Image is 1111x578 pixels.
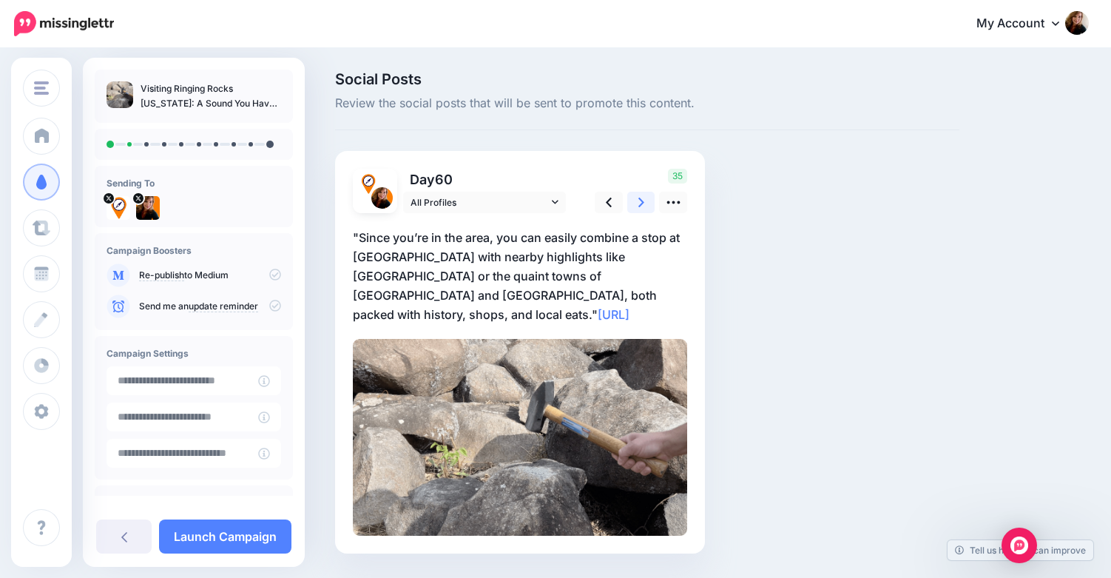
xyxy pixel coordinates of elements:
a: Re-publish [139,269,184,281]
img: 948efcf4196542a1c0c8995a605c6f62.jpg [353,339,687,536]
img: csKwNHXX-39252.jpg [107,196,130,220]
h4: Campaign Settings [107,348,281,359]
img: csKwNHXX-39252.jpg [357,173,379,195]
img: CrCkkAto-9884.jpg [136,196,160,220]
img: 883d1dc6a5ba44b56aa7160686a3a230_thumb.jpg [107,81,133,108]
span: Social Posts [335,72,959,87]
p: to Medium [139,269,281,282]
span: Review the social posts that will be sent to promote this content. [335,94,959,113]
img: menu.png [34,81,49,95]
a: My Account [962,6,1089,42]
span: 35 [668,169,687,184]
h4: Sending To [107,178,281,189]
div: Open Intercom Messenger [1002,528,1037,563]
p: Visiting Ringing Rocks [US_STATE]: A Sound You Have to Hear to Believe [141,81,281,111]
a: update reminder [189,300,258,312]
p: "Since you’re in the area, you can easily combine a stop at [GEOGRAPHIC_DATA] with nearby highlig... [353,228,687,324]
p: Send me an [139,300,281,313]
p: Day [403,169,568,190]
a: [URL] [598,307,629,322]
span: 60 [435,172,453,187]
a: Tell us how we can improve [948,540,1093,560]
span: All Profiles [411,195,548,210]
img: Missinglettr [14,11,114,36]
a: All Profiles [403,192,566,213]
img: CrCkkAto-9884.jpg [371,187,393,209]
h4: Campaign Boosters [107,245,281,256]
